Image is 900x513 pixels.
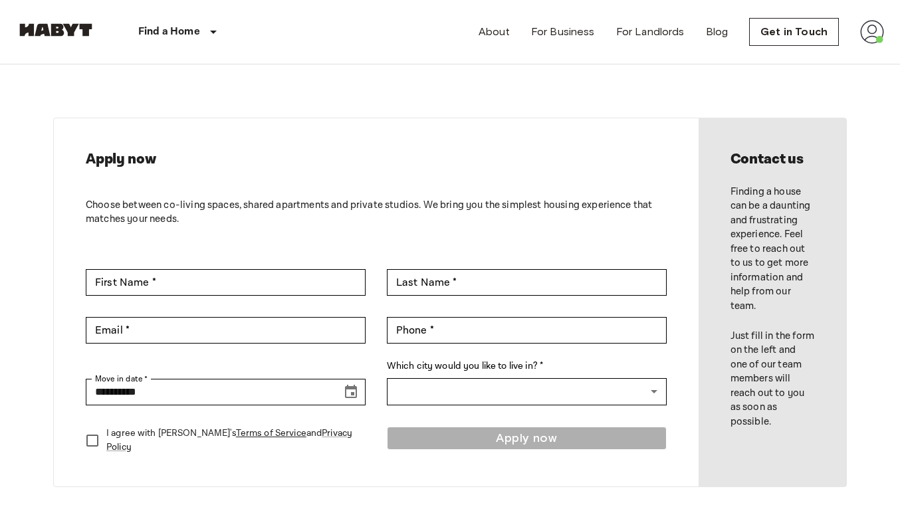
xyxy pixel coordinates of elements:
[106,427,352,453] a: Privacy Policy
[531,24,595,40] a: For Business
[731,329,814,429] p: Just fill in the form on the left and one of our team members will reach out to you as soon as po...
[106,427,355,455] p: I agree with [PERSON_NAME]'s and
[86,198,667,227] p: Choose between co-living spaces, shared apartments and private studios. We bring you the simplest...
[338,379,364,405] button: Choose date, selected date is Sep 20, 2025
[616,24,685,40] a: For Landlords
[16,23,96,37] img: Habyt
[479,24,510,40] a: About
[860,20,884,44] img: avatar
[138,24,200,40] p: Find a Home
[731,185,814,313] p: Finding a house can be a daunting and frustrating experience. Feel free to reach out to us to get...
[731,150,814,169] h2: Contact us
[749,18,839,46] a: Get in Touch
[86,150,667,169] h2: Apply now
[387,359,667,373] label: Which city would you like to live in? *
[706,24,729,40] a: Blog
[236,427,306,439] a: Terms of Service
[95,373,148,385] label: Move in date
